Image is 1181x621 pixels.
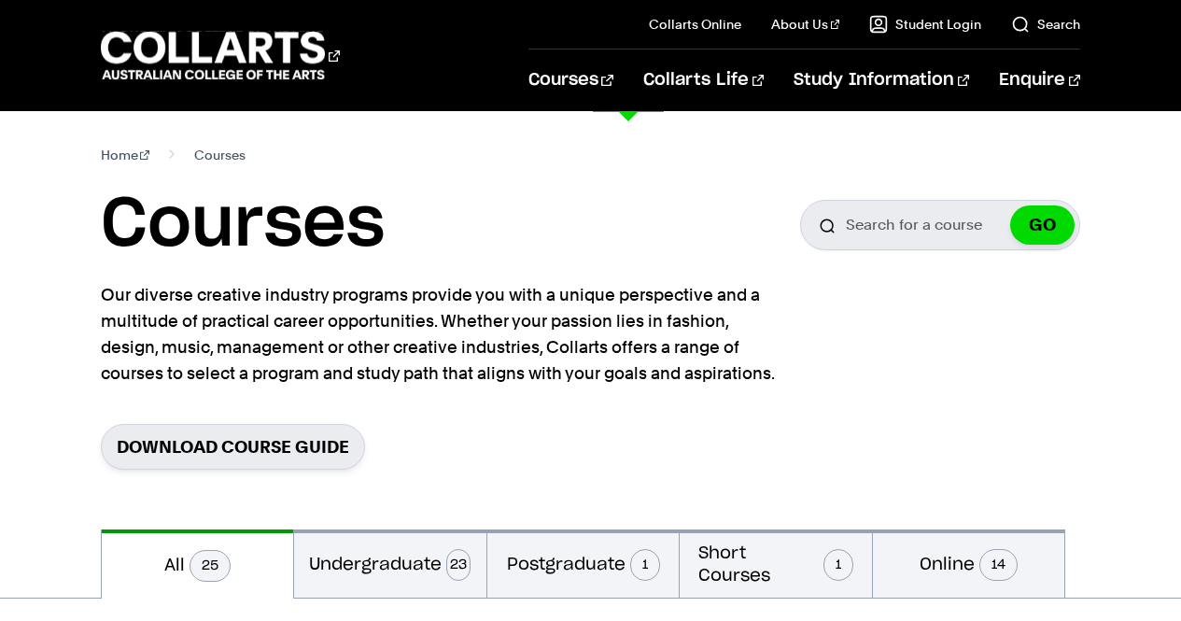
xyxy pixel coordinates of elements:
[1011,15,1080,34] a: Search
[979,549,1018,581] span: 14
[649,15,741,34] a: Collarts Online
[999,49,1080,111] a: Enquire
[794,49,969,111] a: Study Information
[771,15,840,34] a: About Us
[823,549,853,581] span: 1
[873,529,1065,598] button: Online14
[101,29,340,82] div: Go to homepage
[528,49,613,111] a: Courses
[630,549,660,581] span: 1
[800,200,1080,250] input: Search for a course
[294,529,486,598] button: Undergraduate23
[101,183,385,267] h1: Courses
[102,529,294,599] button: All25
[680,529,872,598] button: Short Courses1
[869,15,981,34] a: Student Login
[194,142,246,168] span: Courses
[446,549,471,581] span: 23
[190,550,231,582] span: 25
[487,529,680,598] button: Postgraduate1
[101,142,150,168] a: Home
[643,49,764,111] a: Collarts Life
[101,424,365,470] a: Download Course Guide
[1010,205,1075,245] button: GO
[101,282,782,387] p: Our diverse creative industry programs provide you with a unique perspective and a multitude of p...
